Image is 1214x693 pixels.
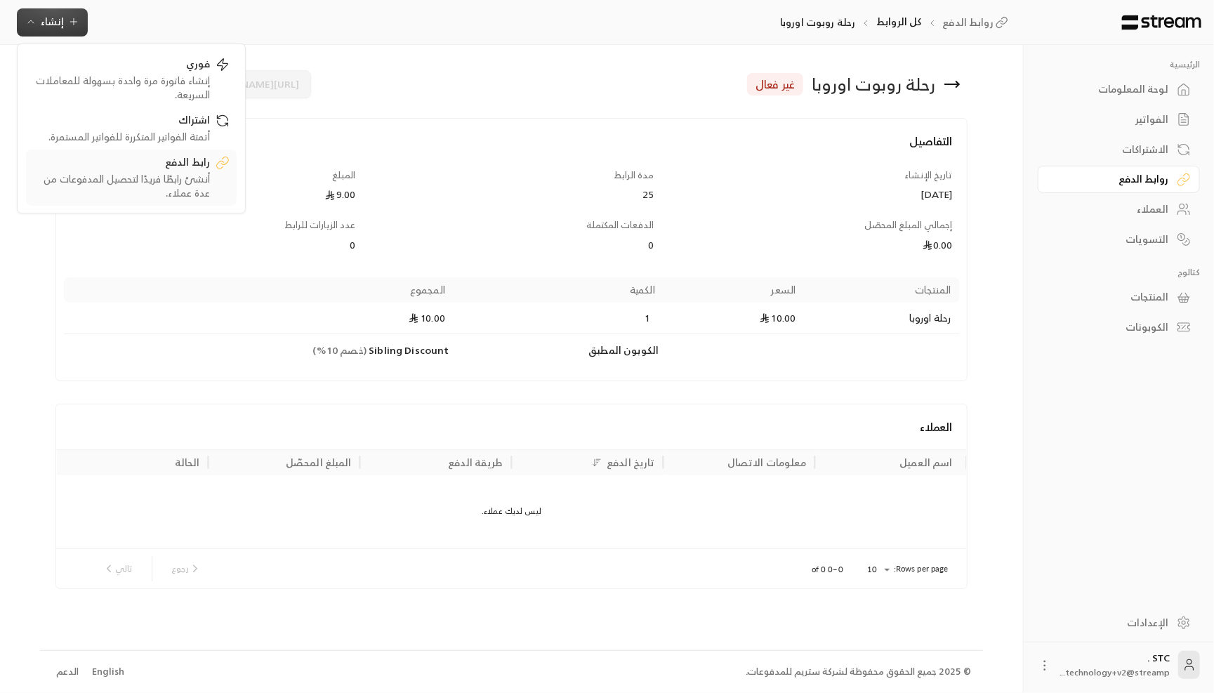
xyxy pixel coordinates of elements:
[57,475,967,548] div: ليس لديك عملاء.
[780,15,1013,29] nav: breadcrumb
[64,277,960,367] table: Products
[26,51,237,107] a: فوريإنشاء فاتورة مرة واحدة بسهولة للمعاملات السريعة.
[1038,284,1200,311] a: المنتجات
[448,454,503,471] div: طريقة الدفع
[812,73,935,95] div: رحلة روبوت اوروبا
[92,665,124,679] div: English
[607,454,654,471] div: تاريخ الدفع
[332,167,355,183] span: المبلغ
[1060,651,1170,679] div: STC .
[1038,106,1200,133] a: الفواتير
[1038,314,1200,341] a: الكوبونات
[1038,267,1200,278] p: كتالوج
[586,217,654,233] span: الدفعات المكتملة
[26,150,237,206] a: رابط الدفعأنشئ رابطًا فريدًا لتحصيل المدفوعات من عدة عملاء.
[70,133,953,164] h4: التفاصيل
[1038,196,1200,223] a: العملاء
[1055,616,1168,630] div: الإعدادات
[746,665,972,679] div: © 2025 جميع الحقوق محفوظة لشركة ستريم للمدفوعات.
[33,113,210,130] div: اشتراك
[17,8,88,37] button: إنشاء
[1038,225,1200,253] a: التسويات
[51,659,83,685] a: الدعم
[1121,15,1203,30] img: Logo
[33,172,210,200] div: أنشئ رابطًا فريدًا لتحصيل المدفوعات من عدة عملاء.
[1055,202,1168,216] div: العملاء
[668,187,953,202] div: [DATE]
[860,561,894,579] div: 10
[614,167,654,183] span: مدة الرابط
[1055,232,1168,246] div: التسويات
[64,334,454,367] td: Sibling Discount
[284,217,355,233] span: عدد الزيارات للرابط
[1060,665,1170,680] span: technology+v2@streamp...
[664,303,805,334] td: 10.00
[313,341,367,359] span: (خصم 10%)
[369,187,654,202] div: 25
[41,13,64,30] span: إنشاء
[33,130,210,144] div: أتمتة الفواتير المتكررة للفواتير المستمرة.
[26,107,237,150] a: اشتراكأتمتة الفواتير المتكررة للفواتير المستمرة.
[1055,290,1168,304] div: المنتجات
[804,303,959,334] td: رحلة اوروبا
[70,238,355,252] div: 0
[1055,82,1168,96] div: لوحة المعلومات
[64,277,454,303] th: المجموع
[664,277,805,303] th: السعر
[70,418,953,435] h4: العملاء
[1038,136,1200,163] a: الاشتراكات
[454,277,664,303] th: الكمية
[756,76,795,93] span: غير فعال
[588,454,605,471] button: Sort
[286,454,352,471] div: المبلغ المحصّل
[1055,320,1168,334] div: الكوبونات
[64,303,454,334] td: 10.00
[900,454,953,471] div: اسم العميل
[943,15,1013,29] a: روابط الدفع
[668,238,953,252] div: 0.00
[33,74,210,102] div: إنشاء فاتورة مرة واحدة بسهولة للمعاملات السريعة.
[804,277,959,303] th: المنتجات
[865,217,953,233] span: إجمالي المبلغ المحصّل
[1038,76,1200,103] a: لوحة المعلومات
[1038,166,1200,193] a: روابط الدفع
[812,564,843,575] p: 0–0 of 0
[1038,609,1200,636] a: الإعدادات
[33,57,210,74] div: فوري
[1038,59,1200,70] p: الرئيسية
[454,334,664,367] td: الكوبون المطبق
[1055,143,1168,157] div: الاشتراكات
[905,167,953,183] span: تاريخ الإنشاء
[641,311,655,325] span: 1
[369,238,654,252] div: 0
[727,454,807,471] div: معلومات الاتصال
[894,563,949,574] p: Rows per page:
[33,155,210,172] div: رابط الدفع
[876,13,921,30] a: كل الروابط
[1055,112,1168,126] div: الفواتير
[175,454,200,471] div: الحالة
[780,15,855,29] p: رحلة روبوت اوروبا
[1055,172,1168,186] div: روابط الدفع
